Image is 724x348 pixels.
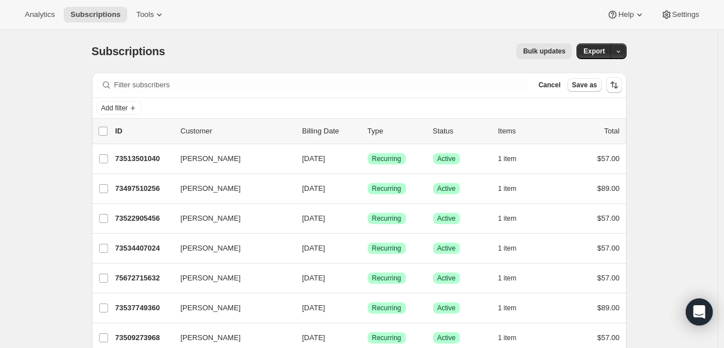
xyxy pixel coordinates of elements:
[437,214,456,223] span: Active
[18,7,61,23] button: Analytics
[115,153,172,164] p: 73513501040
[498,154,517,163] span: 1 item
[538,81,560,90] span: Cancel
[181,153,241,164] span: [PERSON_NAME]
[101,104,128,113] span: Add filter
[597,184,620,193] span: $89.00
[572,81,597,90] span: Save as
[498,270,529,286] button: 1 item
[302,184,325,193] span: [DATE]
[181,243,241,254] span: [PERSON_NAME]
[523,47,565,56] span: Bulk updates
[498,211,529,226] button: 1 item
[115,181,620,197] div: 73497510256[PERSON_NAME][DATE]SuccessRecurringSuccessActive1 item$89.00
[115,332,172,343] p: 73509273968
[498,240,529,256] button: 1 item
[597,304,620,312] span: $89.00
[583,47,605,56] span: Export
[567,78,602,92] button: Save as
[114,77,528,93] input: Filter subscribers
[372,274,401,283] span: Recurring
[498,214,517,223] span: 1 item
[672,10,699,19] span: Settings
[437,244,456,253] span: Active
[136,10,154,19] span: Tools
[498,184,517,193] span: 1 item
[302,274,325,282] span: [DATE]
[372,214,401,223] span: Recurring
[64,7,127,23] button: Subscriptions
[498,330,529,346] button: 1 item
[181,183,241,194] span: [PERSON_NAME]
[70,10,120,19] span: Subscriptions
[174,239,287,257] button: [PERSON_NAME]
[174,180,287,198] button: [PERSON_NAME]
[302,214,325,222] span: [DATE]
[372,244,401,253] span: Recurring
[174,209,287,227] button: [PERSON_NAME]
[368,126,424,137] div: Type
[498,333,517,342] span: 1 item
[597,333,620,342] span: $57.00
[181,273,241,284] span: [PERSON_NAME]
[437,333,456,342] span: Active
[516,43,572,59] button: Bulk updates
[25,10,55,19] span: Analytics
[576,43,611,59] button: Export
[302,126,359,137] p: Billing Date
[115,330,620,346] div: 73509273968[PERSON_NAME][DATE]SuccessRecurringSuccessActive1 item$57.00
[372,154,401,163] span: Recurring
[115,273,172,284] p: 75672715632
[372,304,401,313] span: Recurring
[597,214,620,222] span: $57.00
[604,126,619,137] p: Total
[302,333,325,342] span: [DATE]
[174,150,287,168] button: [PERSON_NAME]
[115,211,620,226] div: 73522905456[PERSON_NAME][DATE]SuccessRecurringSuccessActive1 item$57.00
[498,304,517,313] span: 1 item
[498,274,517,283] span: 1 item
[181,213,241,224] span: [PERSON_NAME]
[115,151,620,167] div: 73513501040[PERSON_NAME][DATE]SuccessRecurringSuccessActive1 item$57.00
[437,274,456,283] span: Active
[302,154,325,163] span: [DATE]
[115,243,172,254] p: 73534407024
[115,126,172,137] p: ID
[597,244,620,252] span: $57.00
[174,329,287,347] button: [PERSON_NAME]
[174,299,287,317] button: [PERSON_NAME]
[498,181,529,197] button: 1 item
[437,154,456,163] span: Active
[686,298,713,325] div: Open Intercom Messenger
[372,184,401,193] span: Recurring
[181,332,241,343] span: [PERSON_NAME]
[437,304,456,313] span: Active
[302,304,325,312] span: [DATE]
[606,77,622,93] button: Sort the results
[600,7,651,23] button: Help
[181,126,293,137] p: Customer
[181,302,241,314] span: [PERSON_NAME]
[597,274,620,282] span: $57.00
[174,269,287,287] button: [PERSON_NAME]
[115,302,172,314] p: 73537749360
[92,45,166,57] span: Subscriptions
[597,154,620,163] span: $57.00
[534,78,565,92] button: Cancel
[115,126,620,137] div: IDCustomerBilling DateTypeStatusItemsTotal
[498,300,529,316] button: 1 item
[437,184,456,193] span: Active
[115,213,172,224] p: 73522905456
[372,333,401,342] span: Recurring
[115,300,620,316] div: 73537749360[PERSON_NAME][DATE]SuccessRecurringSuccessActive1 item$89.00
[498,244,517,253] span: 1 item
[115,270,620,286] div: 75672715632[PERSON_NAME][DATE]SuccessRecurringSuccessActive1 item$57.00
[302,244,325,252] span: [DATE]
[96,101,141,115] button: Add filter
[618,10,633,19] span: Help
[115,240,620,256] div: 73534407024[PERSON_NAME][DATE]SuccessRecurringSuccessActive1 item$57.00
[129,7,172,23] button: Tools
[115,183,172,194] p: 73497510256
[498,151,529,167] button: 1 item
[433,126,489,137] p: Status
